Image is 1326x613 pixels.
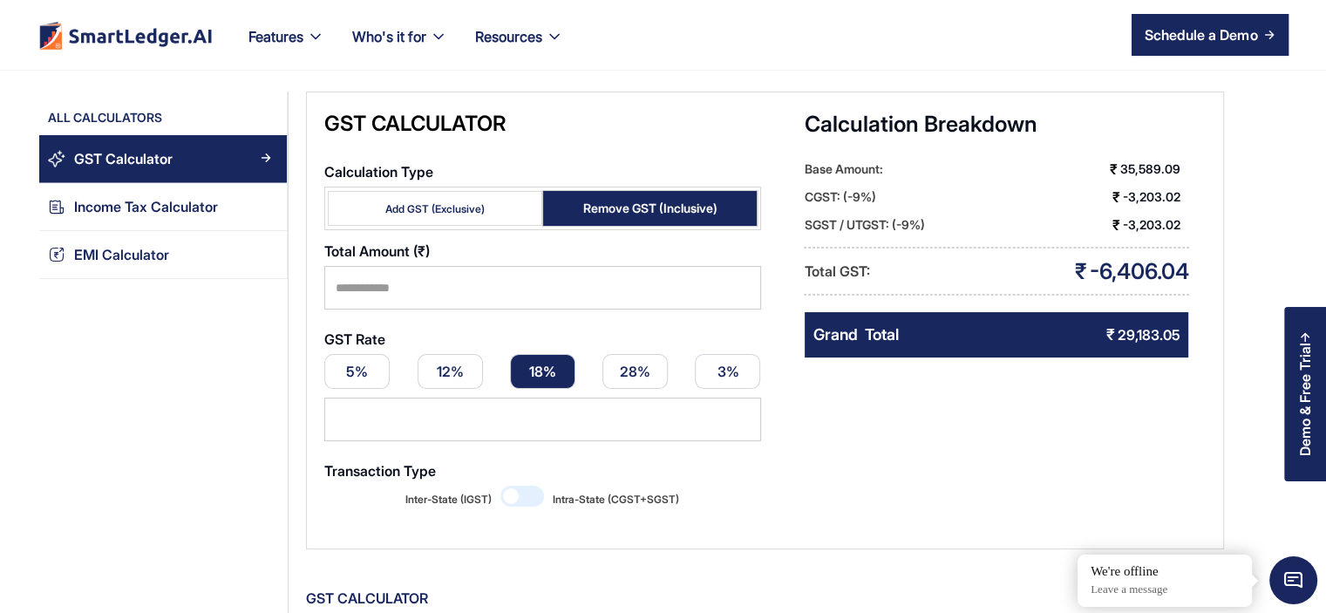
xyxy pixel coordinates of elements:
[805,183,840,211] div: CGST:
[1297,343,1313,456] div: Demo & Free Trial
[261,249,271,259] img: Arrow Right Blue
[461,24,577,70] div: Resources
[324,463,760,479] label: Transaction Type
[1105,321,1114,349] div: ₹
[39,135,287,183] a: GST CalculatorArrow Right Blue
[418,354,483,389] a: 12%
[805,110,1189,138] div: Calculation Breakdown
[1112,211,1119,239] div: ₹
[813,321,899,349] div: Grand Total
[39,183,287,231] a: Income Tax CalculatorArrow Right Blue
[324,331,760,347] label: GST Rate
[1112,183,1119,211] div: ₹
[324,155,760,514] form: Email Form
[1145,24,1257,45] div: Schedule a Demo
[510,354,575,389] a: 18%
[324,354,390,389] a: 5%
[843,183,876,211] div: (-9%)
[74,195,218,219] div: Income Tax Calculator
[405,486,492,514] span: Inter-State (IGST)
[1122,183,1188,211] div: -3,203.02
[1122,211,1188,239] div: -3,203.02
[1119,155,1188,183] div: 35,589.09
[235,24,338,70] div: Features
[602,354,668,389] a: 28%
[324,110,760,138] div: GST Calculator
[338,24,461,70] div: Who's it for
[39,109,287,135] div: All Calculators
[1117,321,1180,349] div: 29,183.05
[1109,155,1117,183] div: ₹
[1089,256,1188,286] div: -6,406.04
[805,155,883,183] div: Base Amount:
[892,211,925,239] div: (-9%)
[74,147,173,171] div: GST Calculator
[1132,14,1289,56] a: Schedule a Demo
[805,211,889,239] div: SGST / UTGST:
[324,164,760,180] label: Calculation Type
[475,24,542,49] div: Resources
[582,200,717,217] div: Remove GST (Inclusive)
[261,201,271,211] img: Arrow Right Blue
[37,21,214,50] a: home
[74,243,169,267] div: EMI Calculator
[324,243,760,259] label: Total Amount (₹)
[352,24,426,49] div: Who's it for
[261,153,271,163] img: Arrow Right Blue
[1264,30,1275,40] img: arrow right icon
[306,584,1224,612] div: GST Calculator
[553,486,679,514] span: Intra-State (CGST+SGST)
[248,24,303,49] div: Features
[1091,582,1239,597] p: Leave a message
[1091,563,1239,581] div: We're offline
[1074,256,1086,286] div: ₹
[805,257,870,285] div: Total GST:
[385,201,485,216] div: Add GST (Exclusive)
[39,231,287,279] a: EMI CalculatorArrow Right Blue
[37,21,214,50] img: footer logo
[695,354,760,389] a: 3%
[1269,556,1317,604] span: Chat Widget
